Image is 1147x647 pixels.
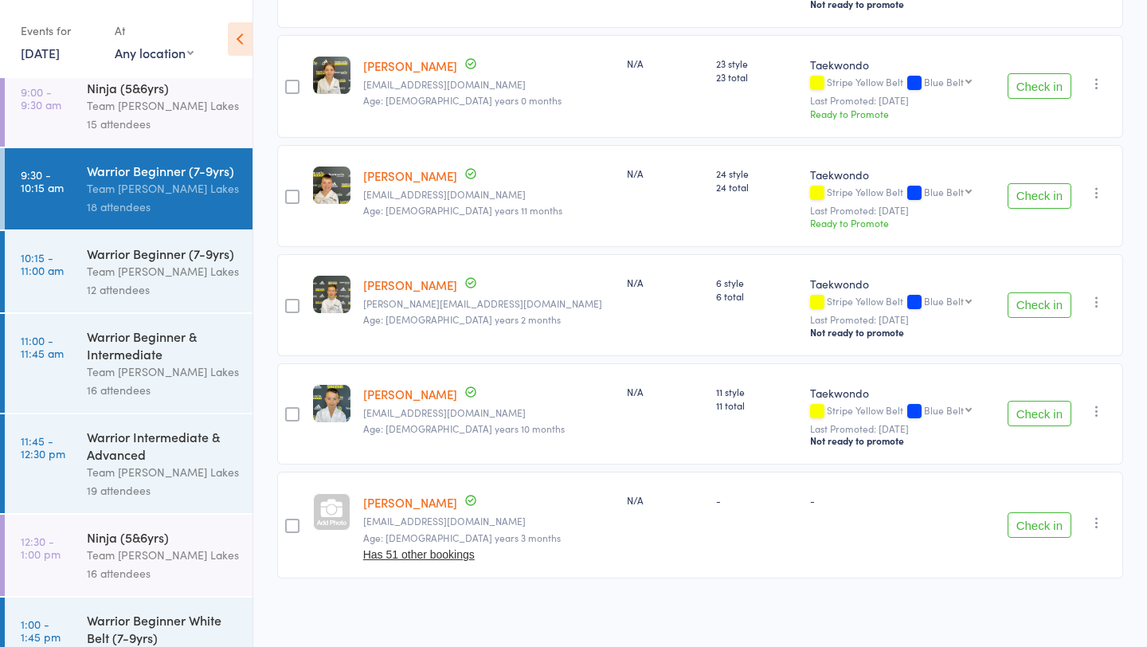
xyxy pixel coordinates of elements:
div: Team [PERSON_NAME] Lakes [87,262,239,280]
time: 11:00 - 11:45 am [21,334,64,359]
div: Stripe Yellow Belt [810,296,988,309]
time: 11:45 - 12:30 pm [21,434,65,460]
img: image1728970532.png [313,167,350,204]
div: N/A [627,167,703,180]
a: 9:00 -9:30 amNinja (5&6yrs)Team [PERSON_NAME] Lakes15 attendees [5,65,252,147]
div: Stripe Yellow Belt [810,405,988,418]
div: Team [PERSON_NAME] Lakes [87,546,239,564]
div: - [810,493,988,507]
span: 23 total [716,70,797,84]
div: 18 attendees [87,198,239,216]
a: 9:30 -10:15 amWarrior Beginner (7-9yrs)Team [PERSON_NAME] Lakes18 attendees [5,148,252,229]
small: Last Promoted: [DATE] [810,205,988,216]
span: 23 style [716,57,797,70]
div: Events for [21,18,99,44]
div: Blue Belt [924,76,964,87]
div: Taekwondo [810,167,988,182]
time: 9:30 - 10:15 am [21,168,64,194]
img: image1715989102.png [313,385,350,422]
a: [DATE] [21,44,60,61]
div: Not ready to promote [810,434,988,447]
time: 9:00 - 9:30 am [21,85,61,111]
div: Blue Belt [924,296,964,306]
div: 19 attendees [87,481,239,500]
div: Not ready to promote [810,326,988,339]
div: Team [PERSON_NAME] Lakes [87,96,239,115]
div: At [115,18,194,44]
span: 11 style [716,385,797,398]
button: Check in [1008,183,1071,209]
a: 10:15 -11:00 amWarrior Beginner (7-9yrs)Team [PERSON_NAME] Lakes12 attendees [5,231,252,312]
img: image1728970512.png [313,57,350,94]
button: Has 51 other bookings [363,548,475,561]
small: simmi08@live.com.au [363,407,614,418]
time: 12:30 - 1:00 pm [21,535,61,560]
span: Age: [DEMOGRAPHIC_DATA] years 11 months [363,203,562,217]
a: [PERSON_NAME] [363,494,457,511]
div: 16 attendees [87,564,239,582]
span: 24 total [716,180,797,194]
div: Blue Belt [924,405,964,415]
span: Age: [DEMOGRAPHIC_DATA] years 3 months [363,531,561,544]
span: Age: [DEMOGRAPHIC_DATA] years 10 months [363,422,565,435]
div: N/A [627,493,703,507]
a: 11:00 -11:45 amWarrior Beginner & IntermediateTeam [PERSON_NAME] Lakes16 attendees [5,314,252,413]
div: Warrior Intermediate & Advanced [87,428,239,463]
small: Madalglish@gmail.com [363,516,614,527]
a: 11:45 -12:30 pmWarrior Intermediate & AdvancedTeam [PERSON_NAME] Lakes19 attendees [5,414,252,513]
div: Stripe Yellow Belt [810,76,988,90]
button: Check in [1008,292,1071,318]
div: Any location [115,44,194,61]
time: 10:15 - 11:00 am [21,251,64,276]
div: Ready to Promote [810,216,988,229]
div: N/A [627,385,703,398]
div: Ninja (5&6yrs) [87,79,239,96]
span: 6 total [716,289,797,303]
a: 12:30 -1:00 pmNinja (5&6yrs)Team [PERSON_NAME] Lakes16 attendees [5,515,252,596]
div: 15 attendees [87,115,239,133]
div: Stripe Yellow Belt [810,186,988,200]
div: 16 attendees [87,381,239,399]
time: 1:00 - 1:45 pm [21,618,61,643]
div: N/A [627,57,703,70]
div: 12 attendees [87,280,239,299]
small: Last Promoted: [DATE] [810,423,988,434]
button: Check in [1008,512,1071,538]
span: 24 style [716,167,797,180]
small: darrenparnis@hotmail.com [363,79,614,90]
a: [PERSON_NAME] [363,276,457,293]
div: Team [PERSON_NAME] Lakes [87,363,239,381]
div: Taekwondo [810,276,988,292]
button: Check in [1008,401,1071,426]
div: Taekwondo [810,57,988,73]
div: Taekwondo [810,385,988,401]
a: [PERSON_NAME] [363,386,457,402]
div: Warrior Beginner & Intermediate [87,327,239,363]
span: 11 total [716,398,797,412]
div: Warrior Beginner (7-9yrs) [87,245,239,262]
img: image1732316415.png [313,276,350,313]
div: Team [PERSON_NAME] Lakes [87,179,239,198]
a: [PERSON_NAME] [363,167,457,184]
small: darrenparnis@hotmail.com [363,189,614,200]
div: - [716,493,797,507]
div: Ready to Promote [810,107,988,120]
div: Blue Belt [924,186,964,197]
span: Age: [DEMOGRAPHIC_DATA] years 0 months [363,93,562,107]
small: Last Promoted: [DATE] [810,314,988,325]
button: Check in [1008,73,1071,99]
small: steven.kladaric@gmail.com [363,298,614,309]
div: Warrior Beginner (7-9yrs) [87,162,239,179]
div: N/A [627,276,703,289]
span: 6 style [716,276,797,289]
a: [PERSON_NAME] [363,57,457,74]
span: Age: [DEMOGRAPHIC_DATA] years 2 months [363,312,561,326]
div: Team [PERSON_NAME] Lakes [87,463,239,481]
small: Last Promoted: [DATE] [810,95,988,106]
div: Warrior Beginner White Belt (7-9yrs) [87,611,239,646]
div: Ninja (5&6yrs) [87,528,239,546]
